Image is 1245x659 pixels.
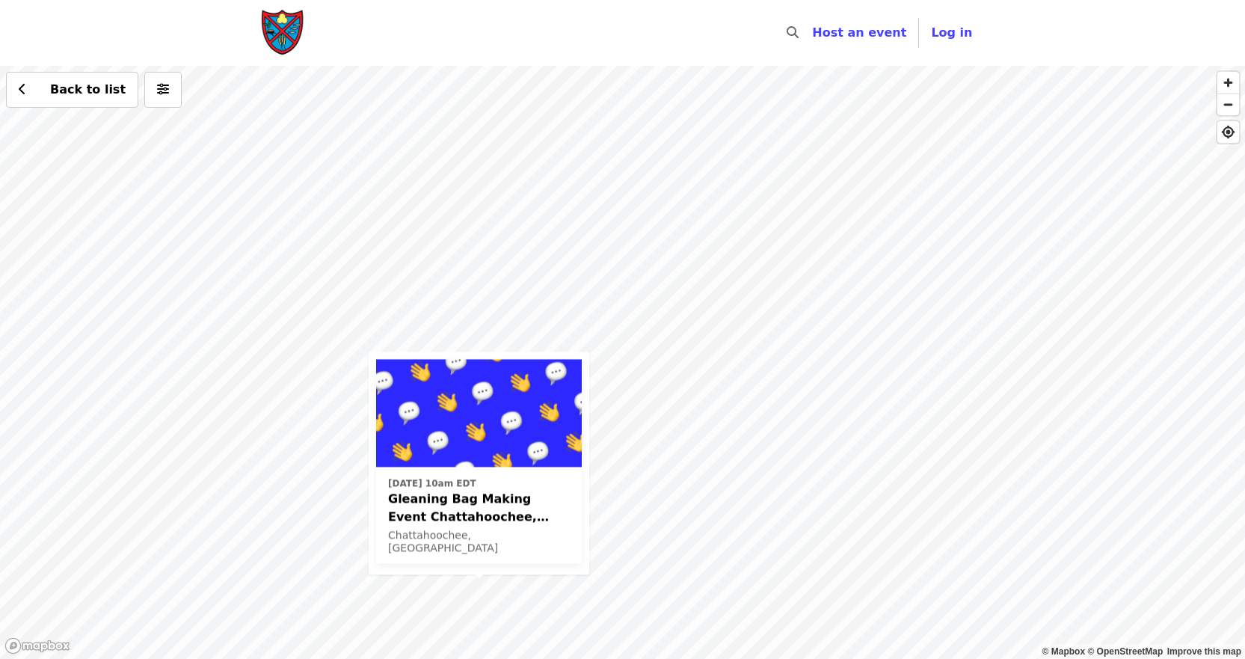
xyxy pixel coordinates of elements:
[376,359,582,467] img: Gleaning Bag Making Event Chattahoochee, Florida organized by Society of St. Andrew
[157,82,169,96] i: sliders-h icon
[4,637,70,655] a: Mapbox logo
[808,15,820,51] input: Search
[144,72,182,108] button: More filters (0 selected)
[261,9,306,57] img: Society of St. Andrew - Home
[787,25,799,40] i: search icon
[812,25,906,40] a: Host an event
[50,82,126,96] span: Back to list
[1087,646,1163,657] a: OpenStreetMap
[1217,94,1239,115] button: Zoom Out
[6,72,138,108] button: Back to list
[1042,646,1086,657] a: Mapbox
[388,529,570,554] div: Chattahoochee, [GEOGRAPHIC_DATA]
[388,476,476,490] time: [DATE] 10am EDT
[919,18,984,48] button: Log in
[1217,121,1239,143] button: Find My Location
[931,25,972,40] span: Log in
[376,359,582,563] a: See details for "Gleaning Bag Making Event Chattahoochee, Florida"
[1167,646,1241,657] a: Map feedback
[19,82,26,96] i: chevron-left icon
[388,490,570,526] span: Gleaning Bag Making Event Chattahoochee, [US_STATE]
[1217,72,1239,94] button: Zoom In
